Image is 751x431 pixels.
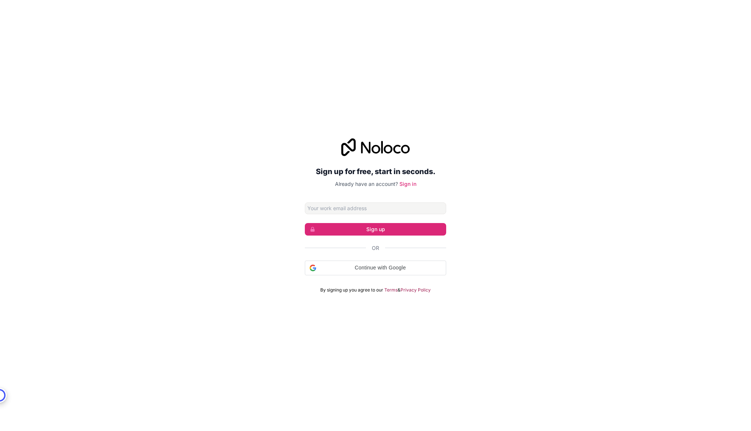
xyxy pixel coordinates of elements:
[372,244,379,252] span: Or
[305,165,446,178] h2: Sign up for free, start in seconds.
[398,287,401,293] span: &
[305,261,446,275] div: Continue with Google
[320,287,383,293] span: By signing up you agree to our
[305,223,446,236] button: Sign up
[335,181,398,187] span: Already have an account?
[399,181,416,187] a: Sign in
[319,264,441,272] span: Continue with Google
[384,287,398,293] a: Terms
[401,287,431,293] a: Privacy Policy
[305,202,446,214] input: Email address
